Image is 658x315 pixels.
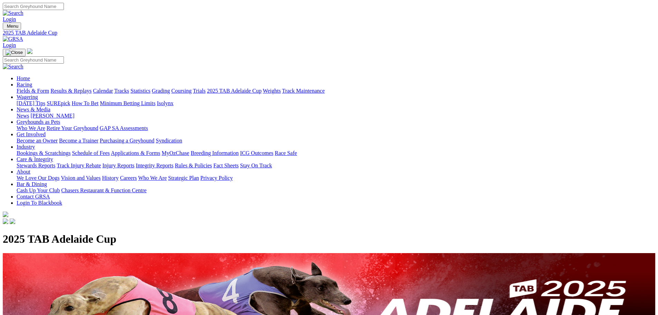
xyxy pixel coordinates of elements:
h1: 2025 TAB Adelaide Cup [3,233,655,245]
a: Careers [120,175,137,181]
a: Become a Trainer [59,138,98,143]
a: 2025 TAB Adelaide Cup [207,88,261,94]
a: Care & Integrity [17,156,53,162]
a: Privacy Policy [200,175,233,181]
a: Get Involved [17,131,46,137]
a: Racing [17,82,32,87]
a: 2025 TAB Adelaide Cup [3,30,655,36]
a: We Love Our Dogs [17,175,59,181]
a: Retire Your Greyhound [47,125,98,131]
img: Close [6,50,23,55]
div: Bar & Dining [17,187,655,194]
a: Applications & Forms [111,150,160,156]
a: Track Maintenance [282,88,325,94]
a: Trials [193,88,206,94]
div: Wagering [17,100,655,106]
a: MyOzChase [162,150,189,156]
a: History [102,175,118,181]
a: News & Media [17,106,50,112]
a: Rules & Policies [175,163,212,168]
a: Login To Blackbook [17,200,62,206]
a: Breeding Information [191,150,239,156]
img: twitter.svg [10,219,15,224]
a: Wagering [17,94,38,100]
div: Industry [17,150,655,156]
input: Search [3,3,64,10]
div: Greyhounds as Pets [17,125,655,131]
a: Race Safe [275,150,297,156]
a: Stay On Track [240,163,272,168]
a: Minimum Betting Limits [100,100,155,106]
a: Weights [263,88,281,94]
a: Syndication [156,138,182,143]
button: Toggle navigation [3,49,26,56]
a: SUREpick [47,100,70,106]
img: Search [3,10,23,16]
span: Menu [7,24,18,29]
button: Toggle navigation [3,22,21,30]
a: Bookings & Scratchings [17,150,70,156]
a: Bar & Dining [17,181,47,187]
a: Isolynx [157,100,173,106]
a: Injury Reports [102,163,134,168]
a: Cash Up Your Club [17,187,60,193]
img: logo-grsa-white.png [27,48,32,54]
a: Fact Sheets [213,163,239,168]
a: [PERSON_NAME] [30,113,74,119]
input: Search [3,56,64,64]
img: Search [3,64,23,70]
a: Coursing [171,88,192,94]
a: Chasers Restaurant & Function Centre [61,187,146,193]
a: Calendar [93,88,113,94]
a: GAP SA Assessments [100,125,148,131]
img: facebook.svg [3,219,8,224]
a: Login [3,42,16,48]
a: [DATE] Tips [17,100,45,106]
a: Tracks [114,88,129,94]
a: Fields & Form [17,88,49,94]
a: News [17,113,29,119]
a: Purchasing a Greyhound [100,138,154,143]
a: Grading [152,88,170,94]
div: Racing [17,88,655,94]
a: Who We Are [17,125,45,131]
a: Home [17,75,30,81]
a: ICG Outcomes [240,150,273,156]
div: News & Media [17,113,655,119]
div: Get Involved [17,138,655,144]
a: Who We Are [138,175,167,181]
a: Stewards Reports [17,163,55,168]
img: logo-grsa-white.png [3,212,8,217]
a: About [17,169,30,175]
div: About [17,175,655,181]
a: Integrity Reports [136,163,173,168]
a: Industry [17,144,35,150]
a: Vision and Values [61,175,101,181]
div: Care & Integrity [17,163,655,169]
a: Statistics [131,88,151,94]
a: Contact GRSA [17,194,50,200]
a: Track Injury Rebate [57,163,101,168]
a: Schedule of Fees [72,150,109,156]
a: Login [3,16,16,22]
a: How To Bet [72,100,99,106]
img: GRSA [3,36,23,42]
a: Strategic Plan [168,175,199,181]
a: Results & Replays [50,88,92,94]
a: Become an Owner [17,138,58,143]
a: Greyhounds as Pets [17,119,60,125]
